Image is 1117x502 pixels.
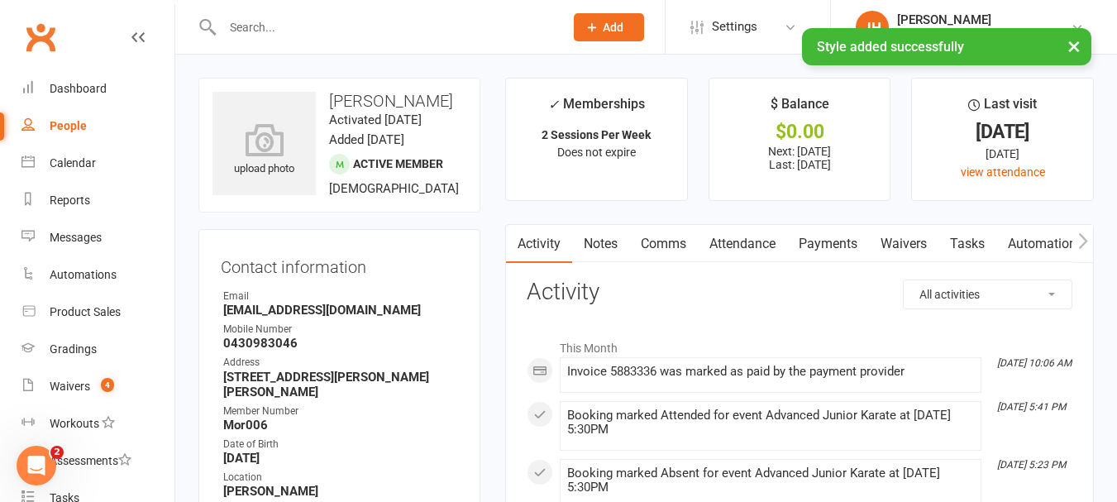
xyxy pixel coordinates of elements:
a: Automations [21,256,174,294]
i: [DATE] 10:06 AM [997,357,1072,369]
div: upload photo [212,123,316,178]
div: Workouts [50,417,99,430]
div: Mobile Number [223,322,458,337]
button: Add [574,13,644,41]
h3: [PERSON_NAME] [212,92,466,110]
div: Email [223,289,458,304]
div: Automations [50,268,117,281]
a: Activity [506,225,572,263]
div: Reports [50,194,90,207]
span: [DEMOGRAPHIC_DATA] [329,181,459,196]
div: [DATE] [927,123,1078,141]
strong: [DATE] [223,451,458,466]
div: $ Balance [771,93,829,123]
div: Location [223,470,458,485]
span: 2 [50,446,64,459]
i: [DATE] 5:23 PM [997,459,1066,471]
a: Calendar [21,145,174,182]
a: Clubworx [20,17,61,58]
a: Comms [629,225,698,263]
div: Memberships [548,93,645,124]
div: Invoice 5883336 was marked as paid by the payment provider [567,365,974,379]
time: Added [DATE] [329,132,404,147]
div: Booking marked Absent for event Advanced Junior Karate at [DATE] 5:30PM [567,466,974,495]
span: Settings [712,8,757,45]
span: Active member [353,157,443,170]
div: Assessments [50,454,131,467]
a: Product Sales [21,294,174,331]
a: Payments [787,225,869,263]
i: [DATE] 5:41 PM [997,401,1066,413]
h3: Activity [527,280,1072,305]
a: Reports [21,182,174,219]
div: Member Number [223,404,458,419]
span: Add [603,21,623,34]
span: 4 [101,378,114,392]
a: Waivers [869,225,938,263]
div: Dashboard [50,82,107,95]
div: Messages [50,231,102,244]
div: Calendar [50,156,96,170]
a: Gradings [21,331,174,368]
div: Date of Birth [223,437,458,452]
div: Booking marked Attended for event Advanced Junior Karate at [DATE] 5:30PM [567,409,974,437]
a: Notes [572,225,629,263]
a: view attendance [961,165,1045,179]
button: × [1059,28,1089,64]
a: Tasks [938,225,996,263]
input: Search... [217,16,552,39]
strong: Mor006 [223,418,458,433]
div: [PERSON_NAME] [897,12,1071,27]
span: Does not expire [557,146,636,159]
div: Style added successfully [802,28,1091,65]
p: Next: [DATE] Last: [DATE] [724,145,876,171]
a: Dashboard [21,70,174,108]
div: [DATE] [927,145,1078,163]
iframe: Intercom live chat [17,446,56,485]
div: Product Sales [50,305,121,318]
a: People [21,108,174,145]
div: Emplify Karate Fitness Kickboxing [897,27,1071,42]
strong: 2 Sessions Per Week [542,128,651,141]
div: $0.00 [724,123,876,141]
div: Address [223,355,458,371]
div: Last visit [968,93,1037,123]
a: Waivers 4 [21,368,174,405]
strong: [STREET_ADDRESS][PERSON_NAME][PERSON_NAME] [223,370,458,399]
a: Messages [21,219,174,256]
time: Activated [DATE] [329,112,422,127]
a: Attendance [698,225,787,263]
a: Workouts [21,405,174,442]
i: ✓ [548,97,559,112]
div: Waivers [50,380,90,393]
strong: [EMAIL_ADDRESS][DOMAIN_NAME] [223,303,458,318]
div: People [50,119,87,132]
strong: [PERSON_NAME] [223,484,458,499]
div: JH [856,11,889,44]
a: Automations [996,225,1095,263]
a: Assessments [21,442,174,480]
h3: Contact information [221,251,458,276]
li: This Month [527,331,1072,357]
div: Gradings [50,342,97,356]
strong: 0430983046 [223,336,458,351]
